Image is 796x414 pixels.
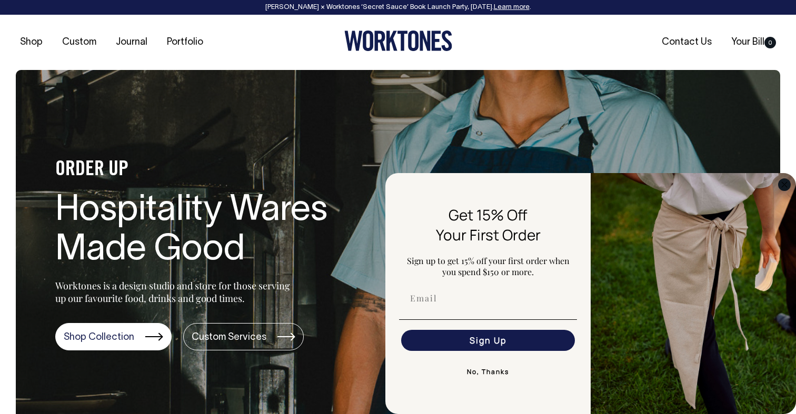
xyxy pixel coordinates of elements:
[591,173,796,414] img: 5e34ad8f-4f05-4173-92a8-ea475ee49ac9.jpeg
[58,34,101,51] a: Custom
[183,323,304,350] a: Custom Services
[658,34,716,51] a: Contact Us
[112,34,152,51] a: Journal
[399,361,577,382] button: No, Thanks
[407,255,570,277] span: Sign up to get 15% off your first order when you spend $150 or more.
[55,323,172,350] a: Shop Collection
[55,279,295,305] p: Worktones is a design studio and store for those serving up our favourite food, drinks and good t...
[55,159,392,181] h4: ORDER UP
[401,330,575,351] button: Sign Up
[163,34,207,51] a: Portfolio
[727,34,780,51] a: Your Bill0
[449,205,528,225] span: Get 15% Off
[11,4,785,11] div: [PERSON_NAME] × Worktones ‘Secret Sauce’ Book Launch Party, [DATE]. .
[494,4,530,11] a: Learn more
[55,191,392,270] h1: Hospitality Wares Made Good
[778,178,791,191] button: Close dialog
[436,225,541,245] span: Your First Order
[385,173,796,414] div: FLYOUT Form
[401,288,575,309] input: Email
[764,37,776,48] span: 0
[16,34,47,51] a: Shop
